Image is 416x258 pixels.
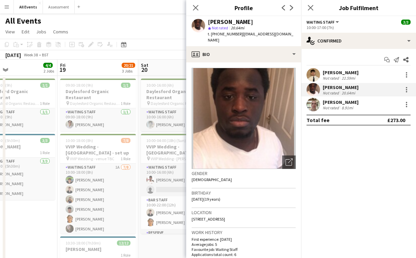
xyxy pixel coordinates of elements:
span: 3/3 [40,138,50,143]
span: Sat [141,62,148,68]
span: 1 Role [40,101,50,106]
button: Waiting Staff [307,20,340,25]
app-card-role: Waiting Staff1/110:00-16:00 (6h)[PERSON_NAME] [141,108,217,131]
h3: Job Fulfilment [301,3,416,12]
h3: Profile [186,3,301,12]
h3: VVIP Wedding - [GEOGRAPHIC_DATA] [141,144,217,156]
div: Bio [186,46,301,62]
span: 20 [140,66,148,74]
div: [PERSON_NAME] [323,99,359,105]
span: VVIP Wedding - [PERSON_NAME][GEOGRAPHIC_DATA][PERSON_NAME] [151,156,200,161]
div: £273.00 [387,117,405,123]
span: | [EMAIL_ADDRESS][DOMAIN_NAME] [208,31,293,42]
div: Open photos pop-in [282,155,296,169]
span: 1/1 [121,83,130,88]
span: Daylesford Organic Restaurant [70,101,121,106]
span: 3/3 [401,20,411,25]
span: 10:00-04:00 (18h) (Sun) [146,138,186,143]
div: [DATE] [5,52,21,58]
button: Assessment [43,0,75,13]
app-card-role: Reserve1/1 [141,229,217,252]
span: 10:30-18:00 (7h30m) [66,240,101,246]
p: First experience: [DATE] [192,237,296,242]
span: VVIP Wedding - venue TBC [70,156,114,161]
img: Crew avatar or photo [192,68,296,169]
span: View [5,29,15,35]
span: 1 Role [121,101,130,106]
span: 1 Role [121,253,130,258]
a: View [3,27,18,36]
span: Daylesford Organic Restaurant [151,101,201,106]
h3: VVIP Wedding - [GEOGRAPHIC_DATA] - set up [60,144,136,156]
app-card-role: Waiting Staff1A1/210:00-16:00 (6h)[PERSON_NAME] [141,164,217,196]
div: Not rated [323,105,340,110]
div: Total fee [307,117,329,123]
p: Favourite job: Waiting Staff [192,247,296,252]
h3: Daylesford Organic Restaurant [60,88,136,101]
div: 10:00-17:00 (7h) [307,25,411,30]
span: 4/4 [43,63,53,68]
div: [PERSON_NAME] [208,19,253,25]
h3: Birthday [192,190,296,196]
app-card-role: Waiting Staff1/109:00-18:00 (9h)[PERSON_NAME] [60,108,136,131]
p: Average jobs: 5 [192,242,296,247]
div: 22.59mi [340,76,357,81]
span: 1/1 [40,83,50,88]
button: All Events [14,0,43,13]
app-job-card: 09:00-18:00 (9h)1/1Daylesford Organic Restaurant Daylesford Organic Restaurant1 RoleWaiting Staff... [60,79,136,131]
span: t. [PHONE_NUMBER] [208,31,243,36]
span: Waiting Staff [307,20,335,25]
span: Edit [22,29,29,35]
span: [DEMOGRAPHIC_DATA] [192,177,232,182]
h3: Location [192,209,296,216]
span: Not rated [212,25,228,30]
p: Applications total count: 6 [192,252,296,257]
app-card-role: Waiting Staff1A7/810:00-18:00 (8h)[PERSON_NAME][PERSON_NAME][PERSON_NAME][PERSON_NAME][PERSON_NAM... [60,164,136,255]
div: Not rated [323,90,340,95]
a: Comms [50,27,71,36]
app-job-card: 10:00-18:00 (8h)7/8VVIP Wedding - [GEOGRAPHIC_DATA] - set up VVIP Wedding - venue TBC1 RoleWaitin... [60,134,136,234]
span: Fri [60,62,66,68]
div: [PERSON_NAME] [323,69,359,76]
div: 8.91mi [340,105,354,110]
span: 19 [59,66,66,74]
span: Comms [53,29,68,35]
app-card-role: Bar Staff2/210:00-22:00 (12h)[PERSON_NAME][PERSON_NAME] [141,196,217,229]
h3: Work history [192,229,296,235]
div: BST [42,52,49,57]
h3: [PERSON_NAME] [60,246,136,252]
app-job-card: 10:00-04:00 (18h) (Sun)42/46VVIP Wedding - [GEOGRAPHIC_DATA] VVIP Wedding - [PERSON_NAME][GEOGRAP... [141,134,217,234]
span: 1 Role [40,150,50,155]
span: 1 Role [121,156,130,161]
app-job-card: 10:00-16:00 (6h)1/1Daylesford Organic Restaurant Daylesford Organic Restaurant1 RoleWaiting Staff... [141,79,217,131]
div: 2 Jobs [44,68,54,74]
a: Edit [19,27,32,36]
div: [PERSON_NAME] [323,84,359,90]
h3: Daylesford Organic Restaurant [141,88,217,101]
span: 20.64mi [229,25,246,30]
div: 3 Jobs [122,68,135,74]
span: [DATE] (19 years) [192,197,220,202]
div: Confirmed [301,33,416,49]
span: 7/8 [121,138,130,143]
div: 20.64mi [340,90,357,95]
div: Not rated [323,76,340,81]
span: Week 38 [22,52,39,57]
span: 20/21 [122,63,135,68]
h1: All Events [5,16,41,26]
span: 09:00-18:00 (9h) [66,83,93,88]
span: 10:00-16:00 (6h) [146,83,174,88]
span: Jobs [36,29,46,35]
span: [STREET_ADDRESS] [192,217,225,222]
span: 10:00-18:00 (8h) [66,138,93,143]
a: Jobs [33,27,49,36]
h3: Gender [192,170,296,176]
span: 12/12 [117,240,130,246]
